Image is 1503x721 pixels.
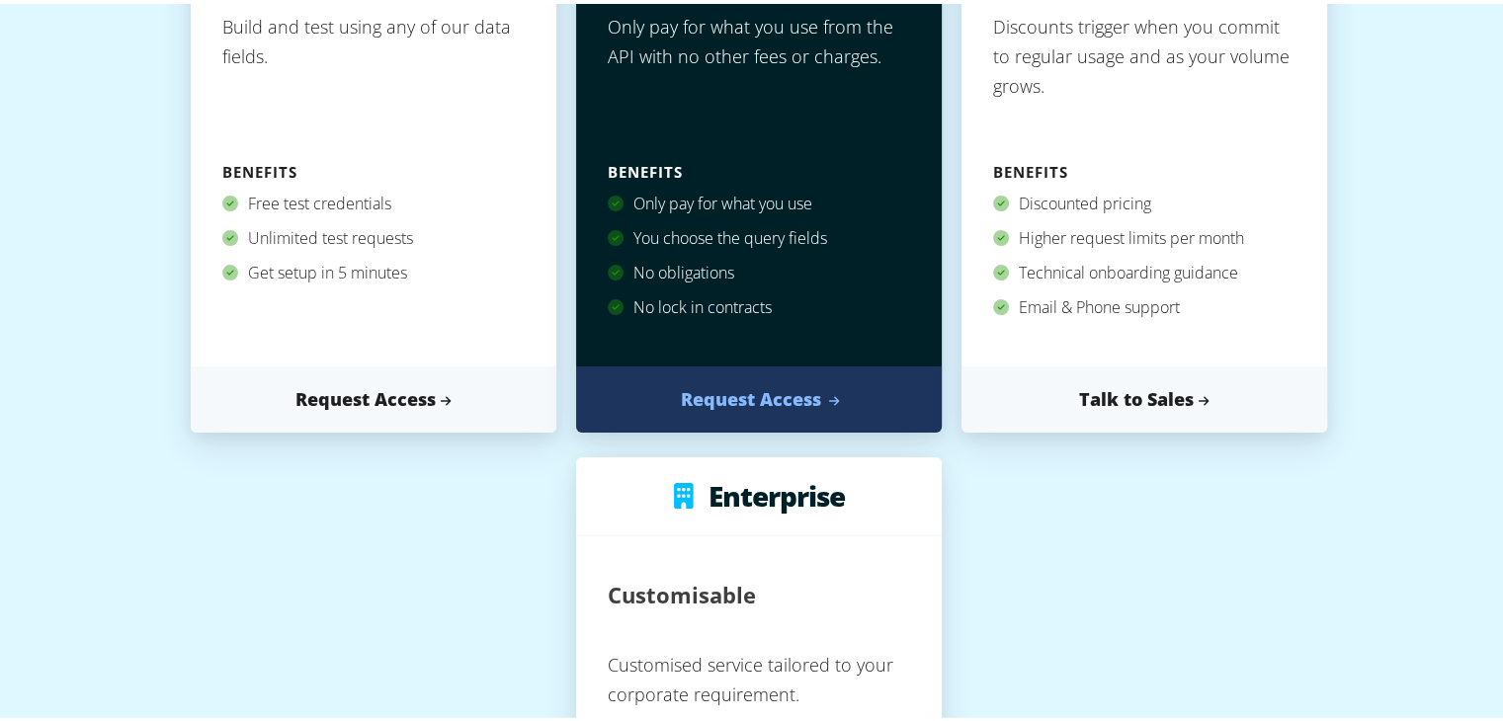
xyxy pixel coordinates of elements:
[993,286,1295,321] div: Email & Phone support
[222,217,525,252] div: Unlimited test requests
[608,252,910,286] div: No obligations
[608,183,910,217] div: Only pay for what you use
[608,217,910,252] div: You choose the query fields
[961,362,1327,429] a: Talk to Sales
[709,477,845,507] h3: Enterprise
[222,183,525,217] div: Free test credentials
[993,252,1295,286] div: Technical onboarding guidance
[222,252,525,286] div: Get setup in 5 minutes
[993,183,1295,217] div: Discounted pricing
[993,217,1295,252] div: Higher request limits per month
[608,286,910,321] div: No lock in contracts
[608,564,756,618] h2: Customisable
[576,362,942,429] a: Request Access
[191,362,556,429] a: Request Access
